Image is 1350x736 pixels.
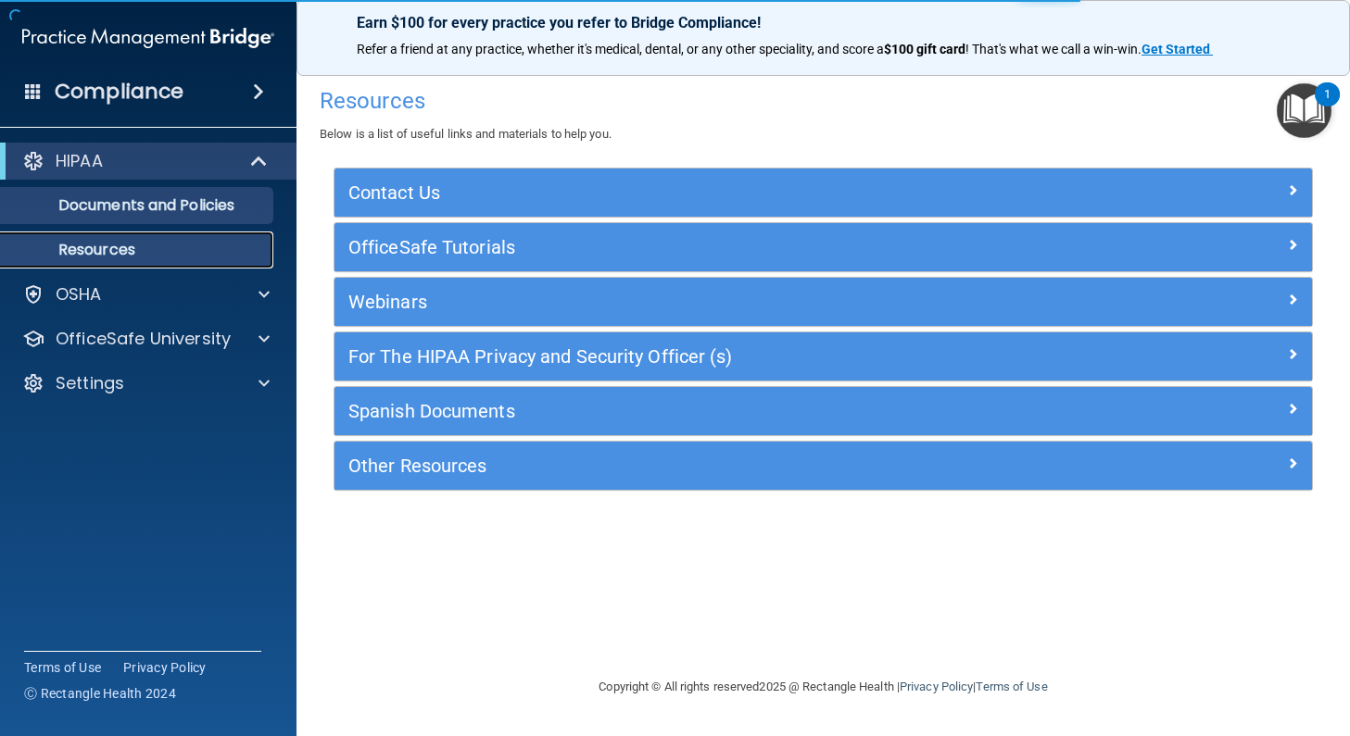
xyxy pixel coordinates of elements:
a: Contact Us [348,178,1298,207]
p: OSHA [56,283,102,306]
a: Settings [22,372,270,394]
strong: $100 gift card [884,42,965,56]
a: Privacy Policy [900,680,973,693]
h5: Contact Us [348,182,1054,203]
span: Below is a list of useful links and materials to help you. [320,127,612,141]
strong: Get Started [1142,42,1210,56]
a: Terms of Use [24,658,101,677]
a: HIPAA [22,150,269,172]
a: OSHA [22,283,270,306]
div: Copyright © All rights reserved 2025 @ Rectangle Health | | [486,657,1162,717]
p: OfficeSafe University [56,328,231,350]
h4: Resources [320,89,1327,113]
p: HIPAA [56,150,103,172]
p: Earn $100 for every practice you refer to Bridge Compliance! [357,14,1290,31]
p: Documents and Policies [12,196,265,215]
span: ! That's what we call a win-win. [965,42,1142,56]
a: Privacy Policy [123,658,207,677]
button: Open Resource Center, 1 new notification [1277,83,1331,138]
div: 1 [1324,94,1331,119]
a: OfficeSafe Tutorials [348,232,1298,262]
h5: Spanish Documents [348,401,1054,421]
a: OfficeSafe University [22,328,270,350]
a: Webinars [348,287,1298,317]
a: Get Started [1142,42,1213,56]
p: Resources [12,241,265,259]
a: Other Resources [348,451,1298,480]
h5: Other Resources [348,455,1054,476]
h5: For The HIPAA Privacy and Security Officer (s) [348,346,1054,367]
a: Terms of Use [976,680,1047,693]
a: Spanish Documents [348,396,1298,426]
img: PMB logo [22,19,274,56]
h5: OfficeSafe Tutorials [348,237,1054,257]
h5: Webinars [348,292,1054,312]
a: For The HIPAA Privacy and Security Officer (s) [348,342,1298,371]
span: Refer a friend at any practice, whether it's medical, dental, or any other speciality, and score a [357,42,884,56]
span: Ⓒ Rectangle Health 2024 [24,684,176,703]
p: Settings [56,372,124,394]
h4: Compliance [55,79,183,105]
